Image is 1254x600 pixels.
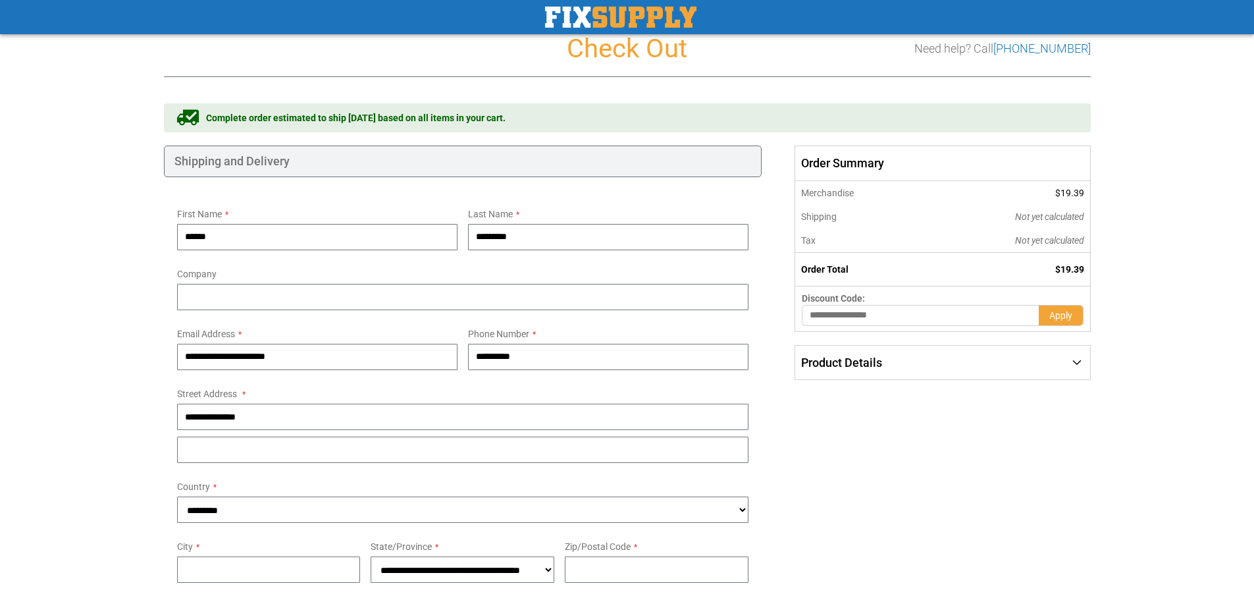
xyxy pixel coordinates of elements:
div: Shipping and Delivery [164,146,762,177]
span: First Name [177,209,222,219]
th: Tax [795,229,926,253]
span: $19.39 [1055,188,1084,198]
span: Zip/Postal Code [565,541,631,552]
img: Fix Industrial Supply [545,7,696,28]
span: Not yet calculated [1015,235,1084,246]
span: Order Summary [795,146,1090,181]
span: Product Details [801,356,882,369]
span: Country [177,481,210,492]
span: Company [177,269,217,279]
span: State/Province [371,541,432,552]
span: $19.39 [1055,264,1084,275]
a: [PHONE_NUMBER] [993,41,1091,55]
span: Not yet calculated [1015,211,1084,222]
span: City [177,541,193,552]
span: Shipping [801,211,837,222]
button: Apply [1039,305,1084,326]
span: Complete order estimated to ship [DATE] based on all items in your cart. [206,111,506,124]
span: Discount Code: [802,293,865,304]
th: Merchandise [795,181,926,205]
span: Last Name [468,209,513,219]
span: Email Address [177,329,235,339]
span: Street Address [177,389,237,399]
h3: Need help? Call [914,42,1091,55]
span: Phone Number [468,329,529,339]
h1: Check Out [164,34,1091,63]
a: store logo [545,7,696,28]
strong: Order Total [801,264,849,275]
span: Apply [1049,310,1072,321]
